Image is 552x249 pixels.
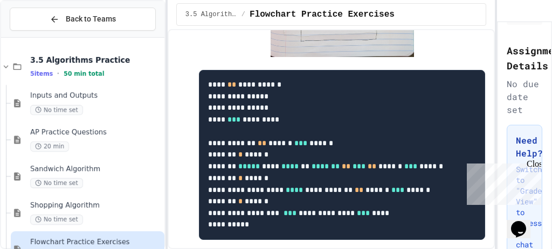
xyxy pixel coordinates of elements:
iframe: chat widget [507,206,541,238]
span: Shopping Algorithm [30,201,162,210]
span: No time set [30,215,83,225]
span: Sandwich Algorithm [30,165,162,174]
span: No time set [30,178,83,188]
span: Inputs and Outputs [30,91,162,101]
span: 50 min total [64,70,104,77]
div: No due date set [507,77,542,116]
iframe: chat widget [463,159,541,205]
span: • [57,69,59,78]
h2: Assignment Details [507,43,542,73]
span: Flowchart Practice Exercises [30,238,162,247]
span: No time set [30,105,83,115]
span: / [241,10,245,19]
span: 5 items [30,70,53,77]
span: 20 min [30,141,69,152]
span: 3.5 Algorithms Practice [30,55,162,65]
div: Chat with us now!Close [4,4,74,68]
span: Flowchart Practice Exercises [250,8,395,21]
h3: Need Help? [516,134,533,160]
span: AP Practice Questions [30,128,162,137]
span: 3.5 Algorithms Practice [185,10,237,19]
span: Back to Teams [66,13,116,25]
